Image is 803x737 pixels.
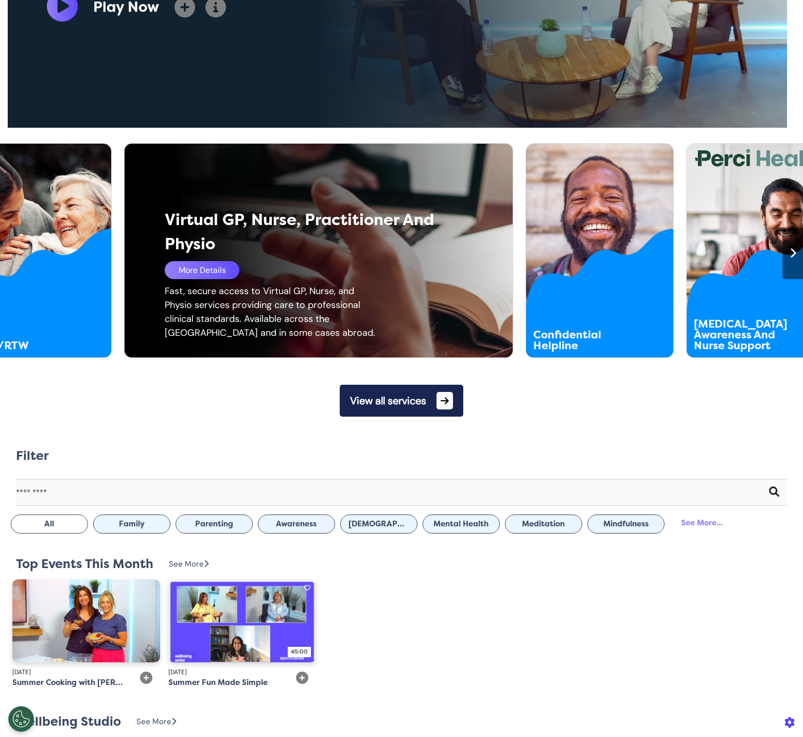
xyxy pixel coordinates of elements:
[176,515,253,534] button: Parenting
[165,208,436,256] div: Virtual GP, Nurse, Practitioner And Physio
[533,330,636,351] div: Confidential Helpline
[12,677,123,689] div: Summer Cooking with [PERSON_NAME]: Fresh Flavours and Feel-Good Food
[423,515,500,534] button: Mental Health
[505,515,582,534] button: Meditation
[93,515,170,534] button: Family
[12,579,160,662] img: clare+and+ais.png
[587,515,665,534] button: Mindfulness
[136,716,176,728] div: See More
[340,515,417,534] button: [DEMOGRAPHIC_DATA] Health
[258,515,335,534] button: Awareness
[8,706,34,732] button: Open Preferences
[694,319,797,351] div: [MEDICAL_DATA] Awareness And Nurse Support
[288,647,311,658] div: 45:00
[169,558,208,570] div: See More
[340,385,463,417] button: View all services
[12,667,123,677] div: [DATE]
[16,557,153,572] h2: Top Events This Month
[168,579,316,662] img: Summer+Fun+Made+Simple.JPG
[670,513,734,533] div: See More...
[168,677,268,689] div: Summer Fun Made Simple
[165,261,239,279] div: More Details
[16,449,49,464] h2: Filter
[11,515,88,534] button: All
[165,284,381,340] div: Fast, secure access to Virtual GP, Nurse, and Physio services providing care to professional clin...
[16,714,121,729] h2: Wellbeing Studio
[168,667,279,677] div: [DATE]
